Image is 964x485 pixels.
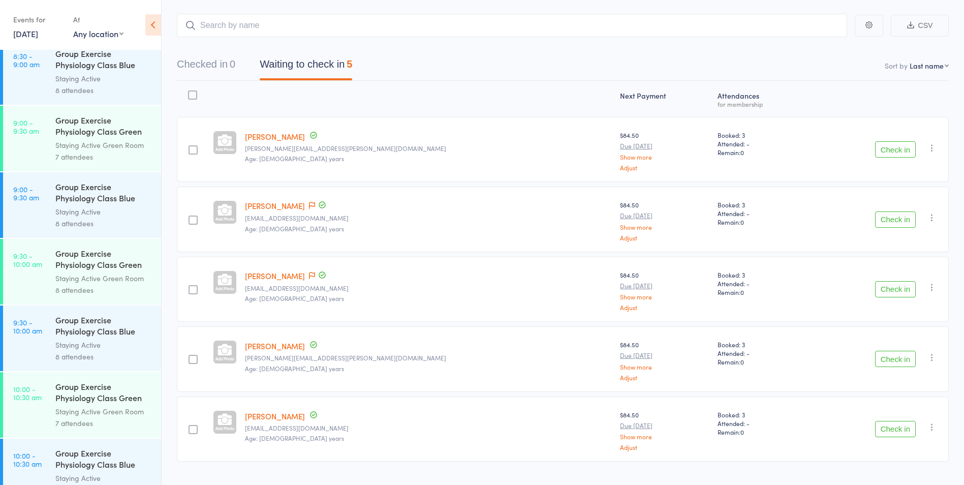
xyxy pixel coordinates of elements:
[55,218,152,229] div: 8 attendees
[260,53,352,80] button: Waiting to check in5
[718,209,805,218] span: Attended: -
[245,154,344,163] span: Age: [DEMOGRAPHIC_DATA] years
[891,15,949,37] button: CSV
[245,434,344,442] span: Age: [DEMOGRAPHIC_DATA] years
[55,73,152,84] div: Staying Active
[245,270,305,281] a: [PERSON_NAME]
[620,154,709,160] a: Show more
[718,428,805,436] span: Remain:
[55,139,152,151] div: Staying Active Green Room
[245,285,612,292] small: adieandlew@gmail.com
[620,422,709,429] small: Due [DATE]
[55,339,152,351] div: Staying Active
[245,364,344,373] span: Age: [DEMOGRAPHIC_DATA] years
[55,84,152,96] div: 8 attendees
[620,433,709,440] a: Show more
[230,58,235,70] div: 0
[718,419,805,428] span: Attended: -
[875,141,916,158] button: Check in
[620,142,709,149] small: Due [DATE]
[620,212,709,219] small: Due [DATE]
[245,354,612,361] small: geoffrey.mckay@bigpond.com
[55,351,152,362] div: 8 attendees
[718,131,805,139] span: Booked: 3
[73,28,123,39] div: Any location
[718,200,805,209] span: Booked: 3
[718,349,805,357] span: Attended: -
[718,410,805,419] span: Booked: 3
[875,211,916,228] button: Check in
[718,357,805,366] span: Remain:
[885,60,908,71] label: Sort by
[245,294,344,302] span: Age: [DEMOGRAPHIC_DATA] years
[620,444,709,450] a: Adjust
[620,131,709,171] div: $84.50
[55,284,152,296] div: 8 attendees
[245,145,612,152] small: gloria.chiu@gmail.com
[620,410,709,450] div: $84.50
[718,101,805,107] div: for membership
[620,282,709,289] small: Due [DATE]
[13,252,42,268] time: 9:30 - 10:00 am
[3,372,161,438] a: 10:00 -10:30 amGroup Exercise Physiology Class Green RoomStaying Active Green Room7 attendees
[13,28,38,39] a: [DATE]
[245,200,305,211] a: [PERSON_NAME]
[55,314,152,339] div: Group Exercise Physiology Class Blue Room
[13,118,39,135] time: 9:00 - 9:30 am
[616,85,713,112] div: Next Payment
[740,148,744,157] span: 0
[620,164,709,171] a: Adjust
[713,85,809,112] div: Atten­dances
[245,425,612,432] small: arands@bigpond.net.au
[620,363,709,370] a: Show more
[55,151,152,163] div: 7 attendees
[13,451,42,468] time: 10:00 - 10:30 am
[875,281,916,297] button: Check in
[718,218,805,226] span: Remain:
[718,288,805,296] span: Remain:
[740,428,744,436] span: 0
[620,352,709,359] small: Due [DATE]
[718,279,805,288] span: Attended: -
[55,48,152,73] div: Group Exercise Physiology Class Blue Room
[620,374,709,381] a: Adjust
[718,139,805,148] span: Attended: -
[875,351,916,367] button: Check in
[55,472,152,484] div: Staying Active
[740,218,744,226] span: 0
[13,385,42,401] time: 10:00 - 10:30 am
[55,206,152,218] div: Staying Active
[55,248,152,272] div: Group Exercise Physiology Class Green Room
[620,293,709,300] a: Show more
[3,106,161,171] a: 9:00 -9:30 amGroup Exercise Physiology Class Green RoomStaying Active Green Room7 attendees
[3,306,161,371] a: 9:30 -10:00 amGroup Exercise Physiology Class Blue RoomStaying Active8 attendees
[245,131,305,142] a: [PERSON_NAME]
[620,234,709,241] a: Adjust
[245,411,305,421] a: [PERSON_NAME]
[55,417,152,429] div: 7 attendees
[620,224,709,230] a: Show more
[73,11,123,28] div: At
[245,215,612,222] small: eaeyland@gmail.com
[620,270,709,311] div: $84.50
[718,270,805,279] span: Booked: 3
[347,58,352,70] div: 5
[55,381,152,406] div: Group Exercise Physiology Class Green Room
[3,39,161,105] a: 8:30 -9:00 amGroup Exercise Physiology Class Blue RoomStaying Active8 attendees
[910,60,944,71] div: Last name
[245,341,305,351] a: [PERSON_NAME]
[3,239,161,305] a: 9:30 -10:00 amGroup Exercise Physiology Class Green RoomStaying Active Green Room8 attendees
[3,172,161,238] a: 9:00 -9:30 amGroup Exercise Physiology Class Blue RoomStaying Active8 attendees
[718,148,805,157] span: Remain:
[177,53,235,80] button: Checked in0
[620,200,709,240] div: $84.50
[177,14,847,37] input: Search by name
[620,304,709,311] a: Adjust
[740,357,744,366] span: 0
[245,224,344,233] span: Age: [DEMOGRAPHIC_DATA] years
[13,11,63,28] div: Events for
[740,288,744,296] span: 0
[55,406,152,417] div: Staying Active Green Room
[13,52,40,68] time: 8:30 - 9:00 am
[875,421,916,437] button: Check in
